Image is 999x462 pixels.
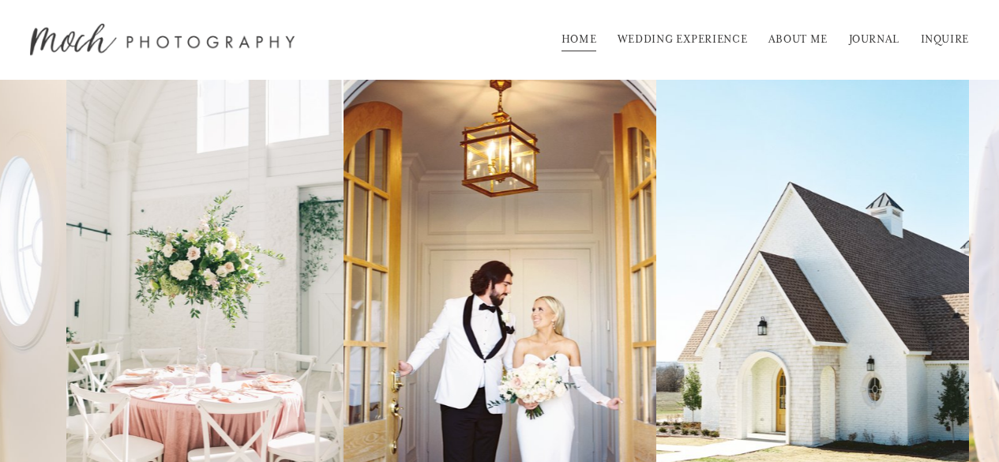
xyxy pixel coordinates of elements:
[618,27,748,52] a: WEDDING EXPERIENCE
[849,27,899,52] a: JOURNAL
[30,24,295,55] img: Moch Snyder Photography | Destination Wedding &amp; Lifestyle Film Photographer
[921,27,969,52] a: INQUIRE
[768,27,828,52] a: ABOUT ME
[561,27,597,52] a: HOME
